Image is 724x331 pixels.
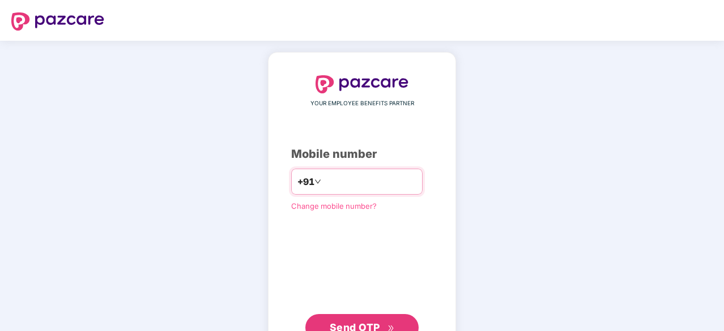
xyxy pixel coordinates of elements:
span: down [314,178,321,185]
img: logo [11,12,104,31]
span: YOUR EMPLOYEE BENEFITS PARTNER [310,99,414,108]
div: Mobile number [291,145,433,163]
span: +91 [297,175,314,189]
img: logo [316,75,408,93]
a: Change mobile number? [291,201,377,210]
